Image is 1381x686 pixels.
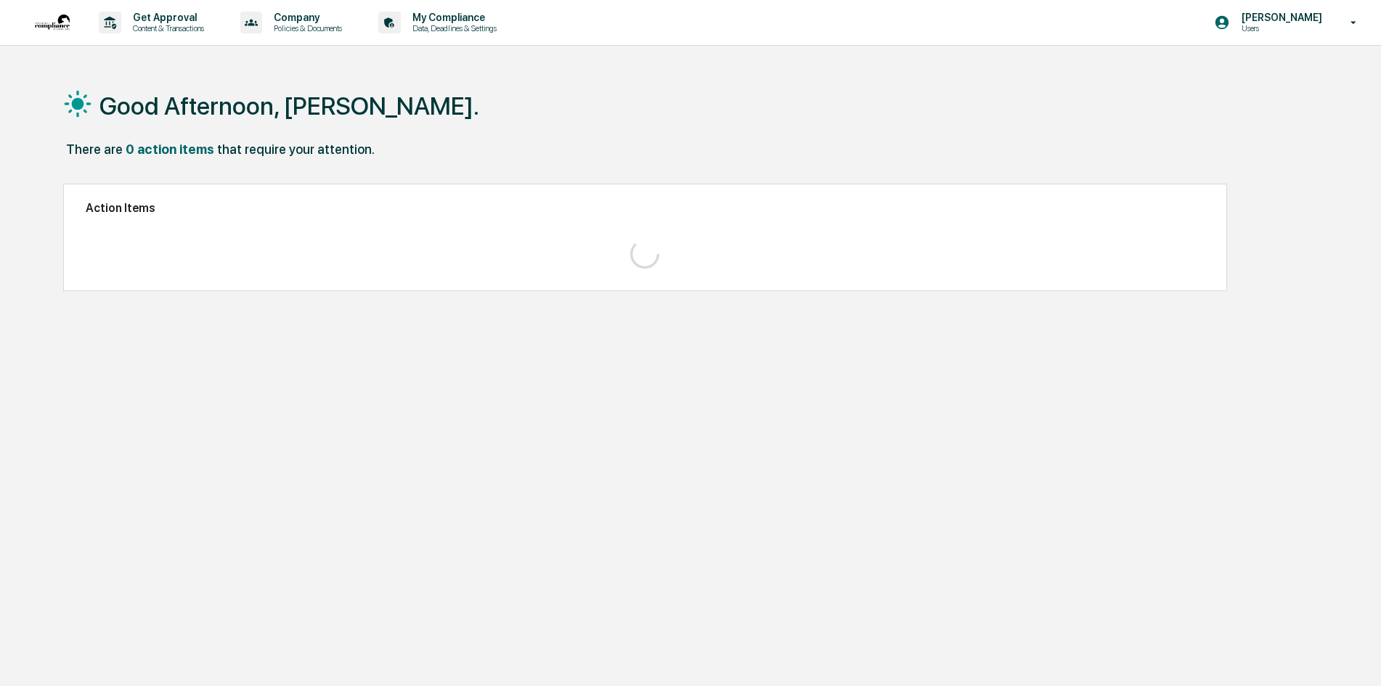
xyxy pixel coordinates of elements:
[401,23,504,33] p: Data, Deadlines & Settings
[217,142,375,157] div: that require your attention.
[35,15,70,30] img: logo
[66,142,123,157] div: There are
[262,12,349,23] p: Company
[121,23,211,33] p: Content & Transactions
[262,23,349,33] p: Policies & Documents
[1230,12,1329,23] p: [PERSON_NAME]
[126,142,214,157] div: 0 action items
[121,12,211,23] p: Get Approval
[86,201,1205,215] h2: Action Items
[1230,23,1329,33] p: Users
[401,12,504,23] p: My Compliance
[99,91,479,121] h1: Good Afternoon, [PERSON_NAME].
